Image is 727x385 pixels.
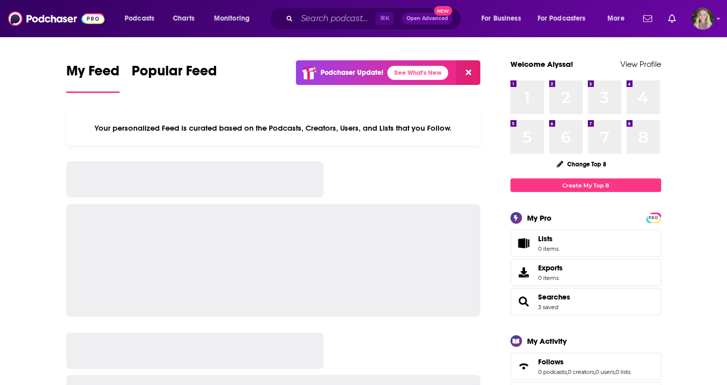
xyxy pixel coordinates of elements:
span: Searches [510,288,661,315]
span: ⌘ K [375,12,394,25]
a: 0 users [595,368,614,375]
button: Show profile menu [692,8,714,30]
span: 0 items [538,245,559,252]
a: View Profile [620,59,661,69]
input: Search podcasts, credits, & more... [297,11,375,27]
span: Follows [510,353,661,380]
span: , [567,368,568,375]
a: Create My Top 8 [510,178,661,192]
img: User Profile [692,8,714,30]
a: Exports [510,259,661,286]
p: Podchaser Update! [321,68,383,77]
img: Podchaser - Follow, Share and Rate Podcasts [8,9,105,28]
span: Exports [514,265,534,279]
span: Lists [514,236,534,250]
button: open menu [118,11,167,27]
div: My Activity [527,336,567,346]
div: Search podcasts, credits, & more... [279,7,471,30]
a: Follows [514,359,534,373]
a: Searches [514,295,534,309]
a: 3 saved [538,304,558,311]
button: open menu [531,11,600,27]
span: Exports [538,263,563,272]
a: 0 creators [568,368,594,375]
a: Popular Feed [132,62,217,93]
span: Lists [538,234,553,243]
div: Your personalized Feed is curated based on the Podcasts, Creators, Users, and Lists that you Follow. [66,111,481,145]
span: , [614,368,615,375]
span: For Business [481,12,521,26]
button: Change Top 8 [551,158,613,170]
button: open menu [207,11,263,27]
span: More [607,12,625,26]
a: See What's New [387,66,448,80]
a: 0 podcasts [538,368,567,375]
span: PRO [648,214,660,222]
a: Welcome Alyssa! [510,59,573,69]
button: open menu [600,11,637,27]
a: PRO [648,214,660,221]
span: Open Advanced [406,16,448,21]
span: My Feed [66,62,120,85]
span: New [434,6,452,16]
span: Podcasts [125,12,154,26]
a: My Feed [66,62,120,93]
button: Open AdvancedNew [402,13,453,25]
span: Lists [538,234,559,243]
span: Monitoring [214,12,250,26]
a: Show notifications dropdown [639,10,656,27]
span: , [594,368,595,375]
a: 0 lists [615,368,631,375]
a: Lists [510,230,661,257]
span: Logged in as lauren19365 [692,8,714,30]
a: Searches [538,293,570,302]
span: 0 items [538,274,563,281]
button: open menu [474,11,534,27]
span: Follows [538,357,564,366]
span: For Podcasters [538,12,586,26]
div: My Pro [527,213,552,223]
a: Follows [538,357,631,366]
span: Charts [173,12,194,26]
span: Popular Feed [132,62,217,85]
a: Charts [166,11,200,27]
a: Show notifications dropdown [664,10,680,27]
